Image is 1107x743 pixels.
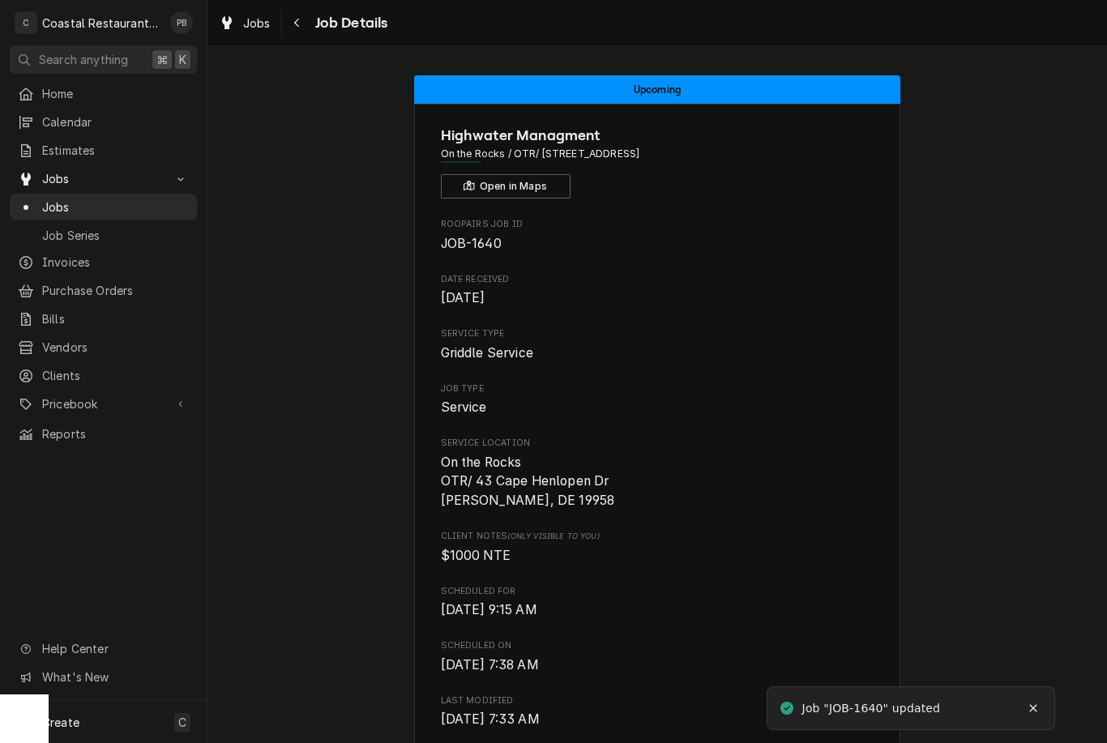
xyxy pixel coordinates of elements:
span: Calendar [42,113,189,130]
span: Create [42,715,79,729]
a: Reports [10,421,197,447]
div: Job Type [441,382,874,417]
span: On the Rocks OTR/ 43 Cape Henlopen Dr [PERSON_NAME], DE 19958 [441,455,615,508]
span: Scheduled For [441,585,874,598]
a: Clients [10,362,197,389]
div: Scheduled For [441,585,874,620]
span: Date Received [441,273,874,286]
span: Bills [42,310,189,327]
div: Scheduled On [441,639,874,674]
span: Last Modified [441,710,874,729]
span: Last Modified [441,694,874,707]
span: Upcoming [634,84,681,95]
a: Invoices [10,249,197,275]
button: Open in Maps [441,174,571,199]
button: Search anything⌘K [10,45,197,74]
span: Roopairs Job ID [441,234,874,254]
span: Client Notes [441,530,874,543]
span: Invoices [42,254,189,271]
span: Roopairs Job ID [441,218,874,231]
a: Vendors [10,334,197,361]
span: Job Details [310,12,388,34]
span: Help Center [42,640,187,657]
span: Name [441,125,874,147]
span: Pricebook [42,395,165,412]
span: What's New [42,668,187,685]
span: [DATE] 7:33 AM [441,711,540,727]
span: Job Type [441,398,874,417]
span: C [178,714,186,731]
div: C [15,11,37,34]
div: Phill Blush's Avatar [170,11,193,34]
div: Date Received [441,273,874,308]
a: Go to Jobs [10,165,197,192]
span: Home [42,85,189,102]
span: Date Received [441,288,874,308]
span: Estimates [42,142,189,159]
span: Service Type [441,327,874,340]
a: Go to Pricebook [10,391,197,417]
div: Last Modified [441,694,874,729]
div: Status [414,75,900,104]
span: Reports [42,425,189,442]
span: Service Location [441,453,874,510]
span: $1000 NTE [441,548,511,563]
a: Go to Help Center [10,635,197,662]
span: Clients [42,367,189,384]
a: Jobs [212,10,277,36]
span: [object Object] [441,546,874,566]
div: [object Object] [441,530,874,565]
span: Service Location [441,437,874,450]
span: Griddle Service [441,345,533,361]
span: [DATE] 7:38 AM [441,657,539,673]
div: Service Location [441,437,874,510]
a: Calendar [10,109,197,135]
span: Purchase Orders [42,282,189,299]
a: Jobs [10,194,197,220]
a: Go to What's New [10,664,197,690]
span: K [179,51,186,68]
div: Client Information [441,125,874,199]
span: Jobs [42,170,165,187]
span: Vendors [42,339,189,356]
span: Search anything [39,51,128,68]
span: ⌘ [156,51,168,68]
span: JOB-1640 [441,236,502,251]
span: Service Type [441,344,874,363]
span: [DATE] 9:15 AM [441,602,537,617]
a: Bills [10,305,197,332]
span: Address [441,147,874,161]
button: Navigate back [284,10,310,36]
div: Coastal Restaurant Repair [42,15,161,32]
a: Home [10,80,197,107]
div: Service Type [441,327,874,362]
span: Scheduled On [441,655,874,675]
div: Roopairs Job ID [441,218,874,253]
span: (Only Visible to You) [507,532,599,540]
span: Scheduled On [441,639,874,652]
span: Service [441,399,487,415]
span: Jobs [42,199,189,216]
span: [DATE] [441,290,485,305]
a: Purchase Orders [10,277,197,304]
a: Job Series [10,222,197,249]
div: Job "JOB-1640" updated [802,700,943,717]
span: Job Type [441,382,874,395]
a: Estimates [10,137,197,164]
div: PB [170,11,193,34]
span: Jobs [243,15,271,32]
span: Scheduled For [441,600,874,620]
span: Job Series [42,227,189,244]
